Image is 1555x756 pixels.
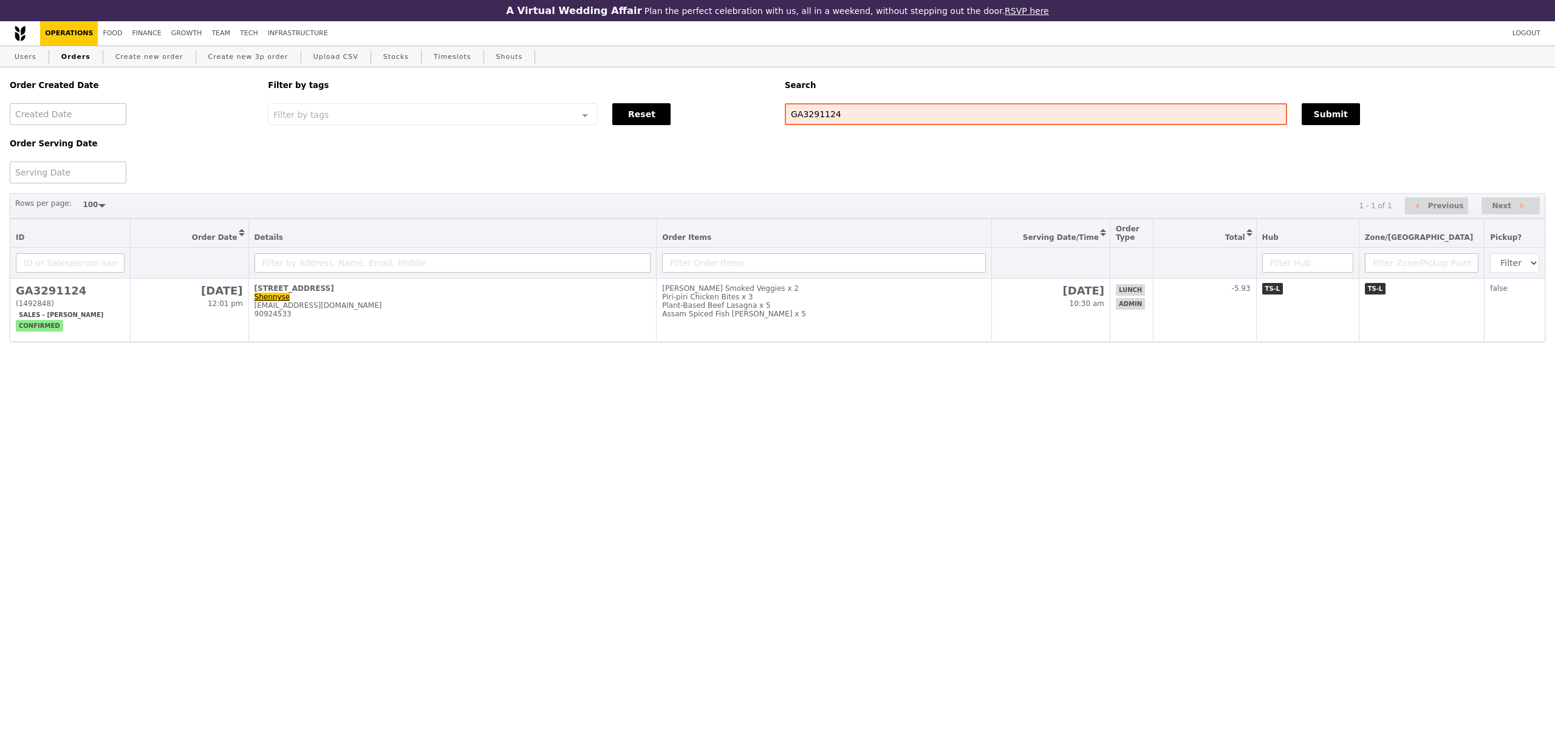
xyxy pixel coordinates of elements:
[1405,197,1468,215] button: Previous
[1262,253,1353,273] input: Filter Hub
[612,103,671,125] button: Reset
[235,21,263,46] a: Tech
[429,46,476,68] a: Timeslots
[428,5,1127,16] div: Plan the perfect celebration with us, all in a weekend, without stepping out the door.
[1116,284,1145,296] span: lunch
[10,103,126,125] input: Created Date
[1005,6,1049,16] a: RSVP here
[255,310,651,318] div: 90924533
[378,46,414,68] a: Stocks
[1359,202,1392,210] div: 1 - 1 of 1
[785,103,1287,125] input: Search any field
[255,293,290,301] a: Shennyse
[506,5,641,16] h3: A Virtual Wedding Affair
[785,81,1545,90] h5: Search
[16,320,63,332] span: confirmed
[1482,197,1540,215] button: Next
[16,233,24,242] span: ID
[16,299,125,308] div: (1492848)
[1365,253,1479,273] input: Filter Zone/Pickup Point
[255,301,651,310] div: [EMAIL_ADDRESS][DOMAIN_NAME]
[1070,299,1104,308] span: 10:30 am
[662,310,985,318] div: Assam Spiced Fish [PERSON_NAME] x 5
[15,26,26,41] img: Grain logo
[491,46,528,68] a: Shouts
[208,299,243,308] span: 12:01 pm
[1116,298,1145,310] span: admin
[166,21,207,46] a: Growth
[662,253,985,273] input: Filter Order Items
[207,21,235,46] a: Team
[255,233,283,242] span: Details
[309,46,363,68] a: Upload CSV
[10,46,41,68] a: Users
[255,253,651,273] input: Filter by Address, Name, Email, Mobile
[15,197,72,209] label: Rows per page:
[1302,103,1360,125] button: Submit
[1365,283,1386,295] span: TS-L
[1262,283,1283,295] span: TS-L
[662,301,985,310] div: Plant-Based Beef Lasagna x 5
[111,46,188,68] a: Create new order
[1492,199,1511,213] span: Next
[136,284,243,297] h2: [DATE]
[16,309,106,321] span: Sales - [PERSON_NAME]
[1365,233,1474,242] span: Zone/[GEOGRAPHIC_DATA]
[10,162,126,183] input: Serving Date
[10,81,253,90] h5: Order Created Date
[1116,225,1140,242] span: Order Type
[10,139,253,148] h5: Order Serving Date
[1508,21,1545,46] a: Logout
[255,284,651,293] div: [STREET_ADDRESS]
[1262,233,1279,242] span: Hub
[16,284,125,297] h2: GA3291124
[273,109,329,120] span: Filter by tags
[1490,233,1522,242] span: Pickup?
[40,21,98,46] a: Operations
[203,46,293,68] a: Create new 3p order
[16,253,125,273] input: ID or Salesperson name
[56,46,95,68] a: Orders
[1490,284,1508,293] span: false
[128,21,166,46] a: Finance
[1232,284,1251,293] span: -5.93
[263,21,333,46] a: Infrastructure
[997,284,1104,297] h2: [DATE]
[662,293,985,301] div: Piri-piri Chicken Bites x 3
[1428,199,1464,213] span: Previous
[98,21,127,46] a: Food
[662,284,985,293] div: [PERSON_NAME] Smoked Veggies x 2
[268,81,770,90] h5: Filter by tags
[662,233,711,242] span: Order Items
